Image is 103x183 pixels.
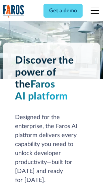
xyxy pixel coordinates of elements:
[87,3,100,19] div: menu
[15,55,88,102] h1: Discover the power of the
[15,80,68,101] span: Faros AI platform
[43,4,83,18] a: Get a demo
[3,5,24,18] img: Logo of the analytics and reporting company Faros.
[3,5,24,18] a: home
